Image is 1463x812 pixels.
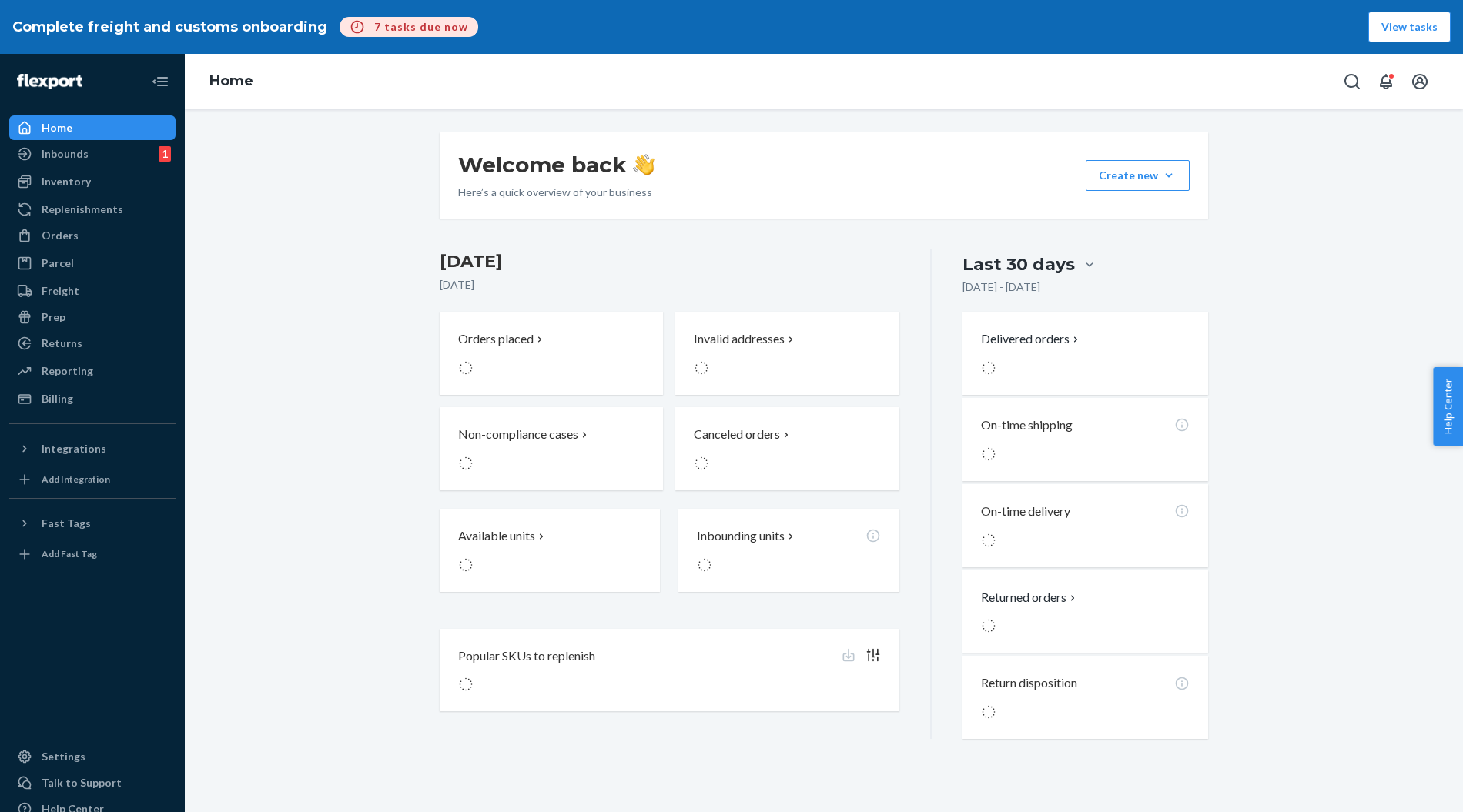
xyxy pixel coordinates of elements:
[962,252,1075,276] div: Last 30 days
[42,146,89,162] div: Inbounds
[458,527,535,545] p: Available units
[678,509,899,592] button: Inbounding units
[42,120,72,135] div: Home
[458,330,534,348] p: Orders placed
[42,391,73,406] div: Billing
[42,336,82,351] div: Returns
[42,283,79,299] div: Freight
[1371,66,1401,97] button: Open notifications
[981,674,1077,692] p: Return disposition
[209,72,253,89] a: Home
[374,19,468,35] p: 7 tasks due now
[42,256,74,271] div: Parcel
[458,647,595,665] p: Popular SKUs to replenish
[458,185,654,200] p: Here’s a quick overview of your business
[17,74,82,89] img: Flexport logo
[440,249,899,274] h3: [DATE]
[1368,12,1451,42] button: View tasks
[159,146,171,162] div: 1
[42,441,106,456] div: Integrations
[197,59,266,104] ol: breadcrumbs
[633,154,654,175] img: hand-wave emoji
[9,386,176,411] a: Billing
[9,542,176,566] a: Add Fast Tag
[9,436,176,461] button: Integrations
[42,749,85,764] div: Settings
[9,279,176,303] a: Freight
[9,331,176,356] a: Returns
[458,151,654,179] h1: Welcome back
[145,66,176,97] button: Close Navigation
[9,197,176,222] a: Replenishments
[1086,160,1190,191] button: Create new
[42,547,97,560] div: Add Fast Tag
[12,17,327,37] h1: Complete freight and customs onboarding
[42,775,122,790] div: Talk to Support
[675,407,899,490] button: Canceled orders
[981,503,1070,520] p: On-time delivery
[440,407,663,490] button: Non-compliance cases
[458,426,578,443] p: Non-compliance cases
[694,330,785,348] p: Invalid addresses
[981,589,1079,606] button: Returned orders
[9,770,176,795] a: Talk to Support
[9,305,176,329] a: Prep
[9,223,176,248] a: Orders
[440,277,899,292] p: [DATE]
[42,363,93,379] div: Reporting
[42,228,79,243] div: Orders
[962,279,1040,295] p: [DATE] - [DATE]
[1337,66,1368,97] button: Open Search Box
[42,309,65,325] div: Prep
[675,312,899,395] button: Invalid addresses
[9,744,176,769] a: Settings
[9,467,176,492] a: Add Integration
[42,516,91,531] div: Fast Tags
[440,312,663,395] button: Orders placed
[42,473,110,486] div: Add Integration
[440,509,660,592] button: Available units
[42,202,123,217] div: Replenishments
[9,115,176,140] a: Home
[697,527,785,545] p: Inbounding units
[694,426,780,443] p: Canceled orders
[981,330,1082,348] button: Delivered orders
[981,416,1073,434] p: On-time shipping
[9,169,176,194] a: Inventory
[1433,367,1463,446] button: Help Center
[42,174,91,189] div: Inventory
[1404,66,1435,97] button: Open account menu
[9,142,176,166] a: Inbounds1
[9,251,176,276] a: Parcel
[9,511,176,536] button: Fast Tags
[9,359,176,383] a: Reporting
